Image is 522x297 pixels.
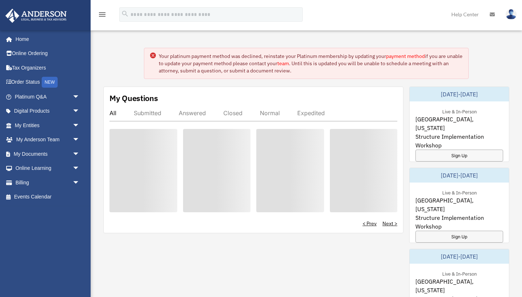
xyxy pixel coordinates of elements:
div: Submitted [134,109,161,117]
a: Next > [382,220,397,227]
a: < Prev [362,220,377,227]
div: Expedited [297,109,325,117]
div: [DATE]-[DATE] [410,249,509,264]
span: arrow_drop_down [72,89,87,104]
div: All [109,109,116,117]
a: Tax Organizers [5,60,91,75]
a: Events Calendar [5,190,91,204]
img: Anderson Advisors Platinum Portal [3,9,69,23]
div: [DATE]-[DATE] [410,168,509,183]
div: Live & In-Person [436,188,482,196]
div: Live & In-Person [436,107,482,115]
div: [DATE]-[DATE] [410,87,509,101]
div: Answered [179,109,206,117]
a: Sign Up [415,231,503,243]
span: arrow_drop_down [72,147,87,162]
span: arrow_drop_down [72,118,87,133]
div: Normal [260,109,280,117]
span: Structure Implementation Workshop [415,213,503,231]
a: Online Learningarrow_drop_down [5,161,91,176]
a: Billingarrow_drop_down [5,175,91,190]
a: My Anderson Teamarrow_drop_down [5,133,91,147]
div: Closed [223,109,243,117]
a: Sign Up [415,150,503,162]
a: Home [5,32,87,46]
a: Online Ordering [5,46,91,61]
span: [GEOGRAPHIC_DATA], [US_STATE] [415,115,503,132]
span: Structure Implementation Workshop [415,132,503,150]
div: Your platinum payment method was declined, reinstate your Platinum membership by updating your if... [159,53,463,74]
a: payment method [386,53,425,59]
img: User Pic [506,9,517,20]
i: menu [98,10,107,19]
span: [GEOGRAPHIC_DATA], [US_STATE] [415,277,503,294]
span: arrow_drop_down [72,133,87,147]
div: NEW [42,77,58,88]
div: My Questions [109,93,158,104]
a: My Entitiesarrow_drop_down [5,118,91,133]
span: arrow_drop_down [72,104,87,119]
span: arrow_drop_down [72,161,87,176]
div: Live & In-Person [436,269,482,277]
span: arrow_drop_down [72,175,87,190]
a: team [277,60,289,67]
i: search [121,10,129,18]
a: My Documentsarrow_drop_down [5,147,91,161]
a: menu [98,13,107,19]
span: [GEOGRAPHIC_DATA], [US_STATE] [415,196,503,213]
a: Digital Productsarrow_drop_down [5,104,91,118]
a: Order StatusNEW [5,75,91,90]
a: Platinum Q&Aarrow_drop_down [5,89,91,104]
